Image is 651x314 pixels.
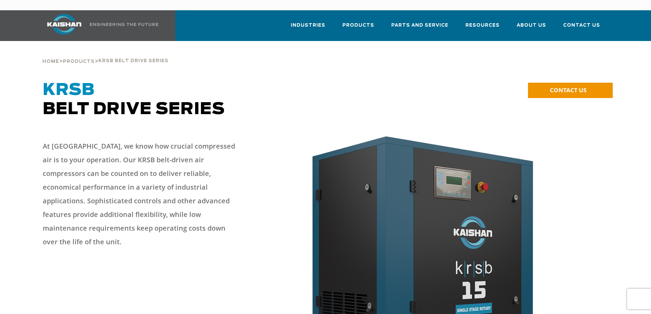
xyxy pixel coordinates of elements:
[465,22,500,29] span: Resources
[43,82,95,98] span: KRSB
[550,86,586,94] span: CONTACT US
[517,22,546,29] span: About Us
[39,10,160,41] a: Kaishan USA
[63,58,95,64] a: Products
[39,14,90,35] img: kaishan logo
[42,41,168,67] div: > >
[528,83,613,98] a: CONTACT US
[42,59,59,64] span: Home
[63,59,95,64] span: Products
[342,22,374,29] span: Products
[391,16,448,40] a: Parts and Service
[98,59,168,63] span: krsb belt drive series
[43,82,225,118] span: Belt Drive Series
[563,22,600,29] span: Contact Us
[90,23,158,26] img: Engineering the future
[465,16,500,40] a: Resources
[391,22,448,29] span: Parts and Service
[291,16,325,40] a: Industries
[342,16,374,40] a: Products
[517,16,546,40] a: About Us
[42,58,59,64] a: Home
[563,16,600,40] a: Contact Us
[291,22,325,29] span: Industries
[43,139,241,249] p: At [GEOGRAPHIC_DATA], we know how crucial compressed air is to your operation. Our KRSB belt-driv...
